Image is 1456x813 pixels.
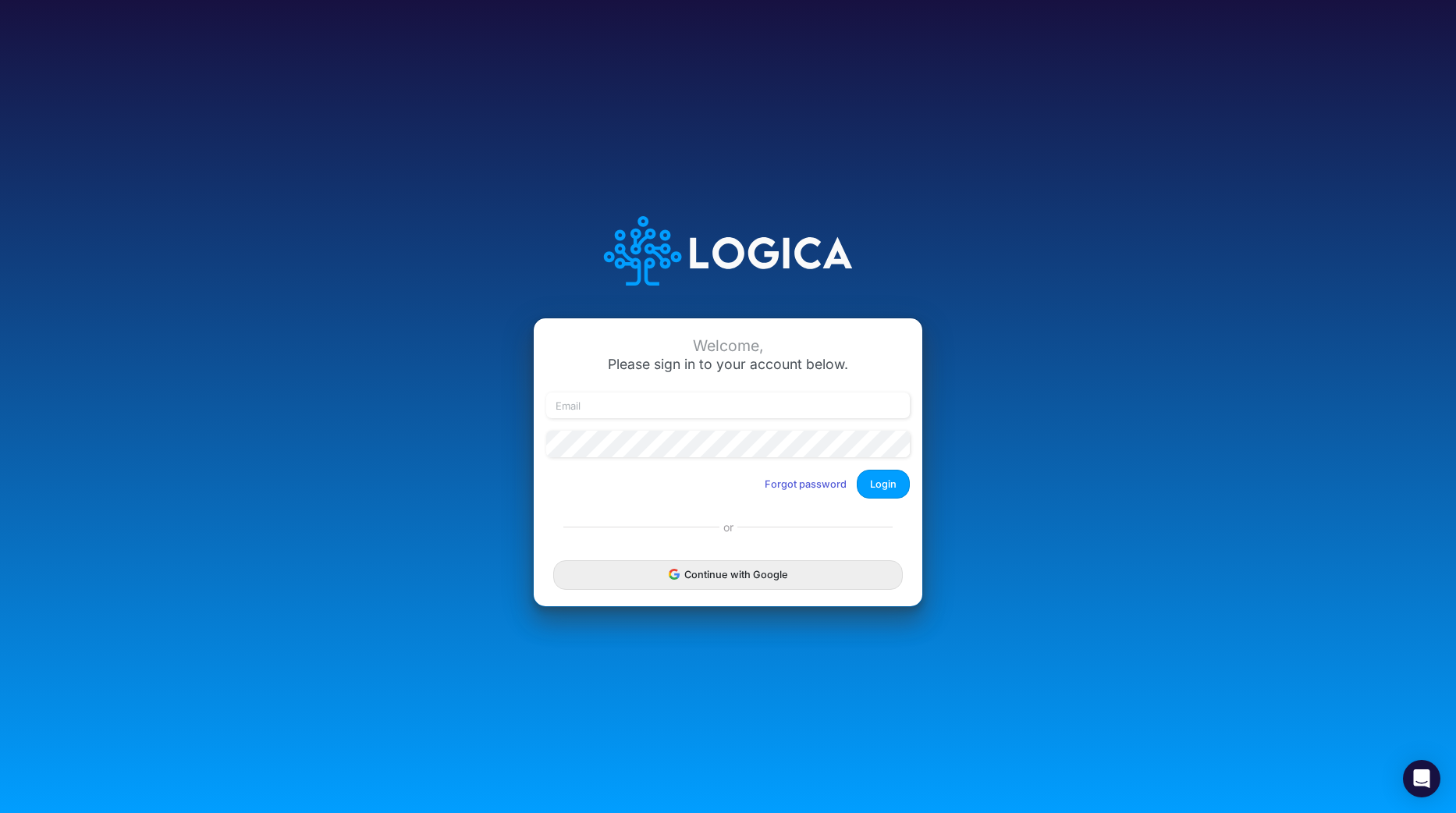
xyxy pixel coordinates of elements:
[546,337,910,355] div: Welcome,
[1403,760,1440,797] div: Open Intercom Messenger
[608,356,848,372] span: Please sign in to your account below.
[857,470,910,499] button: Login
[553,560,903,589] button: Continue with Google
[755,471,857,497] button: Forgot password
[546,392,910,419] input: Email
